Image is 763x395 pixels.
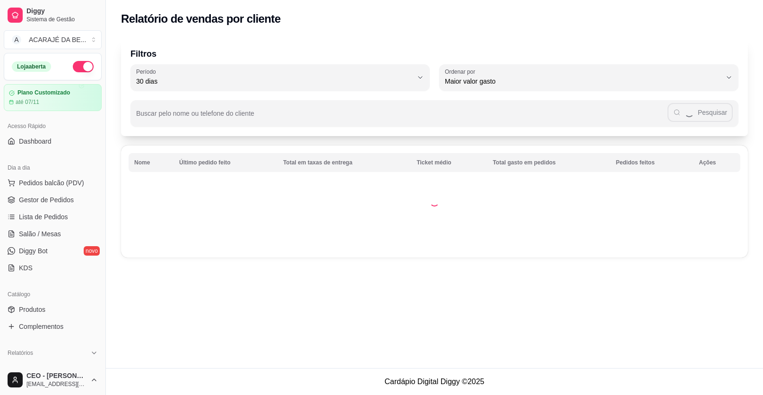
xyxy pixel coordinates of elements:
button: Select a team [4,30,102,49]
h2: Relatório de vendas por cliente [121,11,281,26]
span: Relatórios [8,349,33,357]
button: Pedidos balcão (PDV) [4,175,102,190]
button: Alterar Status [73,61,94,72]
span: CEO - [PERSON_NAME] [26,372,87,380]
a: DiggySistema de Gestão [4,4,102,26]
a: KDS [4,260,102,275]
span: Diggy [26,7,98,16]
span: [EMAIL_ADDRESS][DOMAIN_NAME] [26,380,87,388]
button: Ordenar porMaior valor gasto [439,64,738,91]
a: Salão / Mesas [4,226,102,241]
a: Dashboard [4,134,102,149]
a: Relatórios de vendas [4,361,102,376]
span: Maior valor gasto [445,77,721,86]
span: Gestor de Pedidos [19,195,74,205]
label: Período [136,68,159,76]
div: Dia a dia [4,160,102,175]
div: ACARAJÉ DA BE ... [29,35,86,44]
a: Plano Customizadoaté 07/11 [4,84,102,111]
span: Produtos [19,305,45,314]
span: Pedidos balcão (PDV) [19,178,84,188]
p: Filtros [130,47,738,60]
span: Salão / Mesas [19,229,61,239]
label: Ordenar por [445,68,478,76]
a: Gestor de Pedidos [4,192,102,207]
span: Diggy Bot [19,246,48,256]
article: até 07/11 [16,98,39,106]
span: 30 dias [136,77,413,86]
a: Produtos [4,302,102,317]
button: Período30 dias [130,64,430,91]
span: Sistema de Gestão [26,16,98,23]
button: CEO - [PERSON_NAME][EMAIL_ADDRESS][DOMAIN_NAME] [4,369,102,391]
article: Plano Customizado [17,89,70,96]
span: Complementos [19,322,63,331]
footer: Cardápio Digital Diggy © 2025 [106,368,763,395]
input: Buscar pelo nome ou telefone do cliente [136,112,668,122]
a: Lista de Pedidos [4,209,102,224]
div: Loja aberta [12,61,51,72]
a: Complementos [4,319,102,334]
span: Dashboard [19,137,52,146]
div: Catálogo [4,287,102,302]
div: Acesso Rápido [4,119,102,134]
a: Diggy Botnovo [4,243,102,258]
div: Loading [430,197,439,206]
span: Lista de Pedidos [19,212,68,222]
span: A [12,35,21,44]
span: Relatórios de vendas [19,363,81,373]
span: KDS [19,263,33,273]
